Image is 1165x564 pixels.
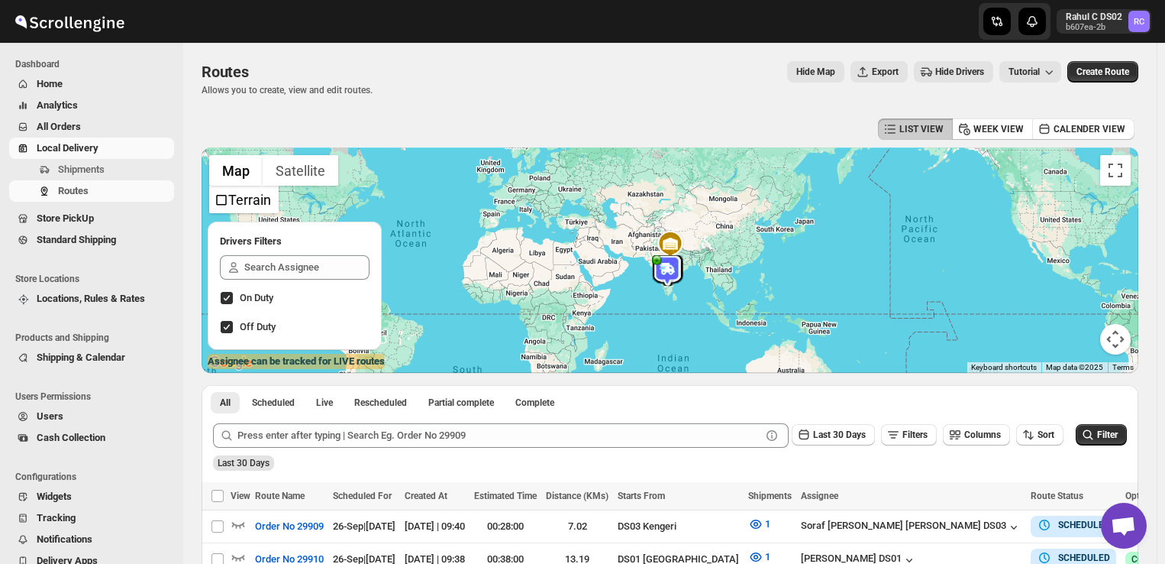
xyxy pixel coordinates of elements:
[58,164,105,175] span: Shipments
[1066,23,1122,32] p: b607ea-2b
[37,491,72,502] span: Widgets
[1008,66,1040,77] span: Tutorial
[1101,503,1147,549] div: Open chat
[37,212,94,224] span: Store PickUp
[899,123,944,135] span: LIST VIEW
[801,520,1021,535] button: Soraf [PERSON_NAME] [PERSON_NAME] DS03
[1032,118,1134,140] button: CALENDER VIEW
[37,78,63,89] span: Home
[1031,491,1083,501] span: Route Status
[37,293,145,304] span: Locations, Rules & Rates
[37,512,76,523] span: Tracking
[973,123,1024,135] span: WEEK VIEW
[1054,123,1125,135] span: CALENDER VIEW
[9,406,174,427] button: Users
[231,491,250,501] span: View
[220,397,231,409] span: All
[474,519,537,534] div: 00:28:00
[813,429,866,440] span: Last 30 Days
[9,347,174,368] button: Shipping & Calendar
[1100,155,1131,186] button: Toggle fullscreen view
[9,159,174,180] button: Shipments
[37,121,81,132] span: All Orders
[515,397,554,409] span: Complete
[878,118,953,140] button: LIST VIEW
[1076,424,1127,446] button: Filter
[1057,9,1151,34] button: User menu
[748,491,792,501] span: Shipments
[9,73,174,95] button: Home
[1038,429,1054,440] span: Sort
[263,155,338,186] button: Show satellite imagery
[37,234,116,245] span: Standard Shipping
[9,288,174,310] button: Locations, Rules & Rates
[952,118,1033,140] button: WEEK VIEW
[333,520,395,532] span: 26-Sep | [DATE]
[37,352,125,363] span: Shipping & Calendar
[881,424,937,446] button: Filters
[237,423,761,448] input: Press enter after typing | Search Eg. Order No 29909
[209,186,279,213] ul: Show street map
[935,66,984,78] span: Hide Drivers
[546,519,608,534] div: 7.02
[914,61,993,83] button: Hide Drivers
[1100,324,1131,355] button: Map camera controls
[739,512,779,536] button: 1
[37,533,92,545] span: Notifications
[220,234,370,249] h2: Drivers Filters
[246,514,333,539] button: Order No 29909
[202,84,373,96] p: Allows you to create, view and edit routes.
[205,353,256,373] img: Google
[850,61,908,83] button: Export
[228,192,271,208] label: Terrain
[202,63,249,81] span: Routes
[801,491,838,501] span: Assignee
[971,362,1037,373] button: Keyboard shortcuts
[474,491,537,501] span: Estimated Time
[15,332,176,344] span: Products and Shipping
[37,410,63,422] span: Users
[1016,424,1063,446] button: Sort
[37,99,78,111] span: Analytics
[405,519,465,534] div: [DATE] | 09:40
[58,185,89,196] span: Routes
[333,491,392,501] span: Scheduled For
[9,529,174,550] button: Notifications
[1058,520,1110,530] b: SCHEDULED
[1037,517,1110,533] button: SCHEDULED
[902,429,928,440] span: Filters
[252,397,295,409] span: Scheduled
[255,519,324,534] span: Order No 29909
[205,353,256,373] a: Open this area in Google Maps (opens a new window)
[787,61,844,83] button: Map action label
[15,391,176,403] span: Users Permissions
[546,491,608,501] span: Distance (KMs)
[255,491,305,501] span: Route Name
[208,354,385,369] label: Assignee can be tracked for LIVE routes
[618,491,665,501] span: Starts From
[1058,553,1110,563] b: SCHEDULED
[964,429,1001,440] span: Columns
[244,255,370,280] input: Search Assignee
[792,424,875,446] button: Last 30 Days
[9,507,174,529] button: Tracking
[1128,11,1150,32] span: Rahul C DS02
[943,424,1010,446] button: Columns
[354,397,407,409] span: Rescheduled
[37,432,105,443] span: Cash Collection
[1066,11,1122,23] p: Rahul C DS02
[765,518,770,530] span: 1
[15,273,176,285] span: Store Locations
[428,397,494,409] span: Partial complete
[618,519,739,534] div: DS03 Kengeri
[9,116,174,138] button: All Orders
[15,471,176,483] span: Configurations
[316,397,333,409] span: Live
[211,392,240,413] button: All routes
[765,551,770,562] span: 1
[1067,61,1138,83] button: Create Route
[1097,429,1118,440] span: Filter
[240,321,276,332] span: Off Duty
[1134,17,1144,27] text: RC
[12,2,127,41] img: ScrollEngine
